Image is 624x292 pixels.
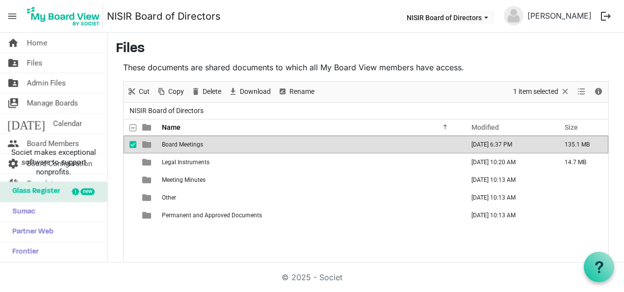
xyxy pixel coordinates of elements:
[162,141,203,148] span: Board Meetings
[575,86,587,98] button: View dropdownbutton
[136,206,159,224] td: is template cell column header type
[162,194,176,201] span: Other
[7,202,35,222] span: Sumac
[159,153,461,171] td: Legal Instruments is template cell column header Name
[159,171,461,189] td: Meeting Minutes is template cell column header Name
[155,86,186,98] button: Copy
[7,73,19,93] span: folder_shared
[202,86,222,98] span: Delete
[136,153,159,171] td: is template cell column header type
[7,134,19,153] span: people
[461,206,554,224] td: June 07, 2024 10:13 AM column header Modified
[107,6,221,26] a: NISIR Board of Directors
[400,10,494,24] button: NISIR Board of Directors dropdownbutton
[153,82,187,102] div: Copy
[27,53,43,73] span: Files
[162,159,209,166] span: Legal Instruments
[24,4,103,29] img: My Board View Logo
[124,153,136,171] td: checkbox
[554,171,608,189] td: is template cell column header Size
[24,4,107,29] a: My Board View Logo
[80,188,95,195] div: new
[189,86,223,98] button: Delete
[123,61,609,73] p: These documents are shared documents to which all My Board View members have access.
[124,82,153,102] div: Cut
[512,86,572,98] button: Selection
[138,86,151,98] span: Cut
[554,153,608,171] td: 14.7 MB is template cell column header Size
[187,82,225,102] div: Delete
[461,171,554,189] td: June 07, 2024 10:13 AM column header Modified
[554,189,608,206] td: is template cell column header Size
[136,171,159,189] td: is template cell column header type
[461,189,554,206] td: June 07, 2024 10:13 AM column header Modified
[128,105,206,117] span: NISIR Board of Directors
[554,136,608,153] td: 135.1 MB is template cell column header Size
[276,86,316,98] button: Rename
[282,272,342,282] a: © 2025 - Societ
[27,93,78,113] span: Manage Boards
[27,73,66,93] span: Admin Files
[523,6,596,26] a: [PERSON_NAME]
[53,114,82,133] span: Calendar
[159,206,461,224] td: Permanent and Approved Documents is template cell column header Name
[4,147,103,177] span: Societ makes exceptional software to support nonprofits.
[167,86,185,98] span: Copy
[7,53,19,73] span: folder_shared
[7,93,19,113] span: switch_account
[227,86,273,98] button: Download
[7,242,39,262] span: Frontier
[124,136,136,153] td: checkbox
[510,82,573,102] div: Clear selection
[288,86,315,98] span: Rename
[225,82,274,102] div: Download
[565,123,578,131] span: Size
[461,136,554,153] td: June 19, 2025 6:37 PM column header Modified
[504,6,523,26] img: no-profile-picture.svg
[596,6,616,27] button: logout
[116,41,616,58] h3: Files
[239,86,272,98] span: Download
[162,123,181,131] span: Name
[592,86,605,98] button: Details
[471,123,499,131] span: Modified
[27,134,79,153] span: Board Members
[159,189,461,206] td: Other is template cell column header Name
[124,189,136,206] td: checkbox
[461,153,554,171] td: July 01, 2024 10:20 AM column header Modified
[27,33,47,53] span: Home
[573,82,590,102] div: View
[136,189,159,206] td: is template cell column header type
[136,136,159,153] td: is template cell column header type
[274,82,318,102] div: Rename
[590,82,607,102] div: Details
[3,7,22,26] span: menu
[554,206,608,224] td: is template cell column header Size
[512,86,559,98] span: 1 item selected
[7,182,60,202] span: Glass Register
[159,136,461,153] td: Board Meetings is template cell column header Name
[7,33,19,53] span: home
[124,206,136,224] td: checkbox
[7,222,53,242] span: Partner Web
[124,171,136,189] td: checkbox
[7,114,45,133] span: [DATE]
[162,176,206,183] span: Meeting Minutes
[126,86,152,98] button: Cut
[162,212,262,219] span: Permanent and Approved Documents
